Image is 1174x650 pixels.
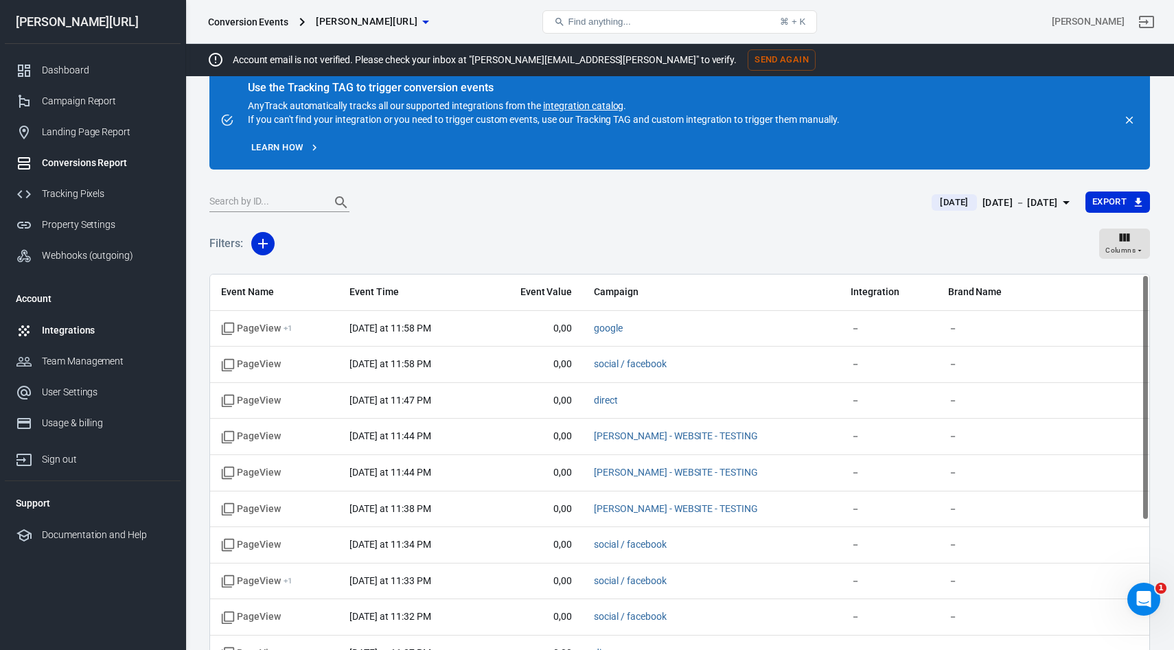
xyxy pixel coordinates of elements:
a: Sign out [5,439,181,475]
time: 2025-08-19T23:33:12+02:00 [349,575,430,586]
span: － [851,502,926,516]
span: － [851,538,926,552]
span: － [851,466,926,480]
span: GLORYA - WEBSITE - TESTING [594,466,758,480]
span: social / facebook [594,574,666,588]
a: Property Settings [5,209,181,240]
span: PageView [221,322,292,336]
span: Standard event name [221,466,281,480]
span: － [948,502,1138,516]
div: Documentation and Help [42,528,170,542]
span: － [948,466,1138,480]
div: Conversion Events [208,15,288,29]
a: Landing Page Report [5,117,181,148]
span: google [594,322,623,336]
a: Integrations [5,315,181,346]
span: 0,00 [492,322,573,336]
input: Search by ID... [209,194,319,211]
a: social / facebook [594,611,666,622]
div: Sign out [42,452,170,467]
div: Usage & billing [42,416,170,430]
span: direct [594,394,618,408]
sup: + 1 [284,323,292,333]
span: Integration [851,286,926,299]
button: Export [1085,191,1150,213]
time: 2025-08-19T23:44:58+02:00 [349,430,430,441]
button: [DATE][DATE] － [DATE] [921,191,1085,214]
span: － [948,610,1138,624]
a: social / facebook [594,575,666,586]
div: [DATE] － [DATE] [982,194,1058,211]
div: ⌘ + K [780,16,805,27]
span: Standard event name [221,358,281,371]
span: glorya.ai [316,13,417,30]
a: social / facebook [594,358,666,369]
span: [DATE] [934,196,974,209]
span: Standard event name [221,610,281,624]
span: Standard event name [221,430,281,443]
div: Team Management [42,354,170,369]
span: Standard event name [221,538,281,552]
span: － [851,394,926,408]
button: Search [325,186,358,219]
button: close [1120,111,1139,130]
h5: Filters: [209,222,243,266]
sup: + 1 [284,576,292,585]
span: － [851,430,926,443]
div: Conversions Report [42,156,170,170]
div: [PERSON_NAME][URL] [5,16,181,28]
span: GLORYA - WEBSITE - TESTING [594,430,758,443]
time: 2025-08-19T23:38:09+02:00 [349,503,430,514]
span: Find anything... [568,16,630,27]
div: User Settings [42,385,170,399]
span: － [948,430,1138,443]
a: Team Management [5,346,181,377]
a: Dashboard [5,55,181,86]
a: User Settings [5,377,181,408]
div: Tracking Pixels [42,187,170,201]
span: social / facebook [594,358,666,371]
span: － [948,358,1138,371]
a: direct [594,395,618,406]
a: Tracking Pixels [5,178,181,209]
time: 2025-08-19T23:34:47+02:00 [349,539,430,550]
span: PageView [221,574,292,588]
a: Webhooks (outgoing) [5,240,181,271]
span: － [948,574,1138,588]
button: [PERSON_NAME][URL] [310,9,434,34]
a: google [594,323,623,334]
span: 0,00 [492,466,573,480]
span: － [948,538,1138,552]
li: Account [5,282,181,315]
span: － [851,322,926,336]
time: 2025-08-19T23:58:19+02:00 [349,358,430,369]
a: Learn how [248,137,323,159]
span: 0,00 [492,394,573,408]
span: － [948,322,1138,336]
div: Use the Tracking TAG to trigger conversion events [248,81,840,95]
span: GLORYA - WEBSITE - TESTING [594,502,758,516]
span: 0,00 [492,502,573,516]
button: Columns [1099,229,1150,259]
span: Event Value [492,286,573,299]
span: Campaign [594,286,786,299]
a: [PERSON_NAME] - WEBSITE - TESTING [594,467,758,478]
time: 2025-08-19T23:32:49+02:00 [349,611,430,622]
span: － [851,610,926,624]
div: Webhooks (outgoing) [42,248,170,263]
span: － [851,574,926,588]
time: 2025-08-19T23:44:49+02:00 [349,467,430,478]
time: 2025-08-19T23:58:29+02:00 [349,323,430,334]
iframe: Intercom live chat [1127,583,1160,616]
div: Dashboard [42,63,170,78]
div: Property Settings [42,218,170,232]
span: － [851,358,926,371]
div: Integrations [42,323,170,338]
a: [PERSON_NAME] - WEBSITE - TESTING [594,503,758,514]
div: Campaign Report [42,94,170,108]
span: 0,00 [492,430,573,443]
span: 0,00 [492,610,573,624]
span: Event Time [349,286,470,299]
a: Usage & billing [5,408,181,439]
div: Landing Page Report [42,125,170,139]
